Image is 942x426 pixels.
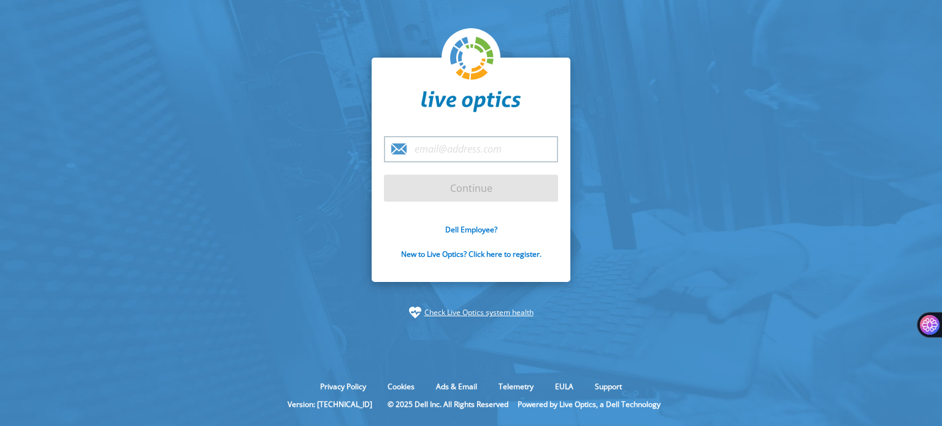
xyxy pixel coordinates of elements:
[378,381,424,392] a: Cookies
[586,381,631,392] a: Support
[409,306,421,319] img: status-check-icon.svg
[489,381,543,392] a: Telemetry
[311,381,375,392] a: Privacy Policy
[450,37,494,81] img: liveoptics-logo.svg
[401,249,542,259] a: New to Live Optics? Click here to register.
[381,399,515,409] li: © 2025 Dell Inc. All Rights Reserved
[424,306,534,319] a: Check Live Optics system health
[427,381,486,392] a: Ads & Email
[281,399,378,409] li: Version: [TECHNICAL_ID]
[445,224,497,235] a: Dell Employee?
[546,381,583,392] a: EULA
[384,136,558,162] input: email@address.com
[421,91,521,113] img: liveoptics-word.svg
[518,399,661,409] li: Powered by Live Optics, a Dell Technology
